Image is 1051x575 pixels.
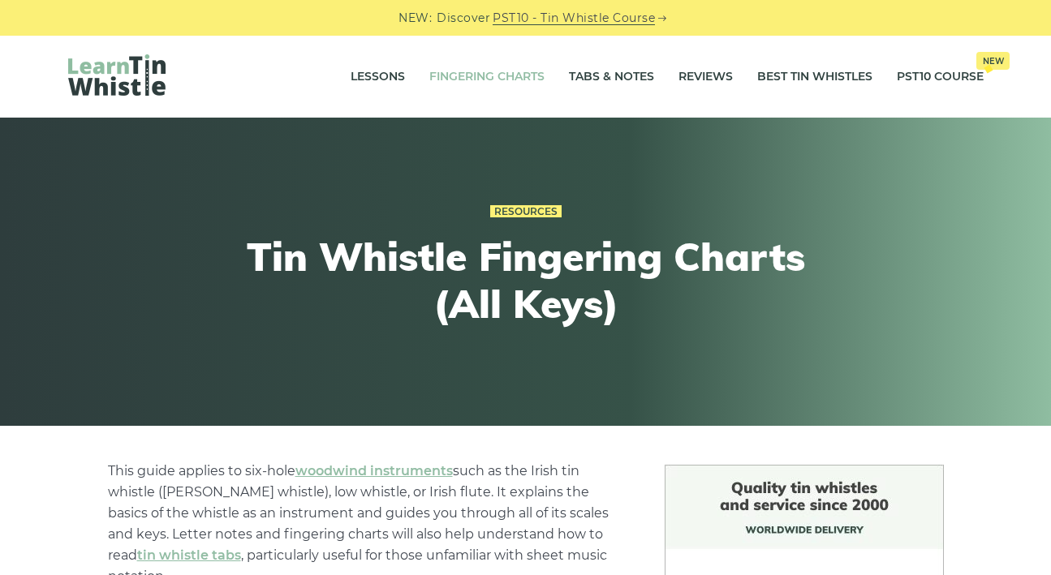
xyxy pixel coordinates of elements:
[137,547,241,563] a: tin whistle tabs
[68,54,166,96] img: LearnTinWhistle.com
[295,463,453,478] a: woodwind instruments
[227,234,825,327] h1: Tin Whistle Fingering Charts (All Keys)
[897,57,984,97] a: PST10 CourseNew
[678,57,733,97] a: Reviews
[569,57,654,97] a: Tabs & Notes
[429,57,545,97] a: Fingering Charts
[757,57,872,97] a: Best Tin Whistles
[351,57,405,97] a: Lessons
[976,52,1010,70] span: New
[490,205,562,218] a: Resources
